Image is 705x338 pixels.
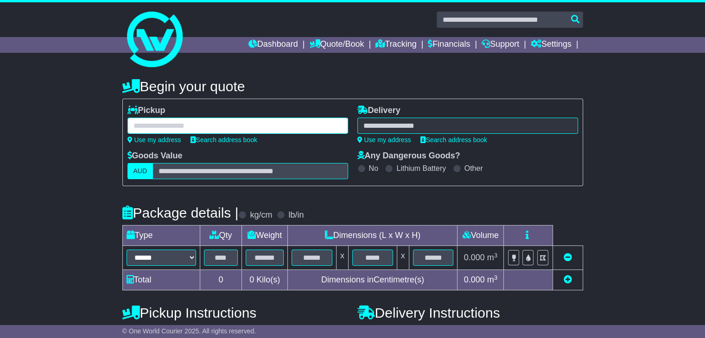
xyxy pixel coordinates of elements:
[487,253,498,262] span: m
[357,305,583,320] h4: Delivery Instructions
[248,37,298,53] a: Dashboard
[396,164,446,173] label: Lithium Battery
[357,136,411,144] a: Use my address
[464,164,483,173] label: Other
[487,275,498,284] span: m
[288,210,304,220] label: lb/in
[127,163,153,179] label: AUD
[127,106,165,116] label: Pickup
[397,246,409,270] td: x
[336,246,348,270] td: x
[122,205,239,220] h4: Package details |
[250,210,272,220] label: kg/cm
[191,136,257,144] a: Search address book
[564,275,572,284] a: Add new item
[249,275,254,284] span: 0
[288,270,457,290] td: Dimensions in Centimetre(s)
[127,136,181,144] a: Use my address
[288,225,457,246] td: Dimensions (L x W x H)
[242,270,288,290] td: Kilo(s)
[420,136,487,144] a: Search address book
[531,37,572,53] a: Settings
[564,253,572,262] a: Remove this item
[482,37,519,53] a: Support
[494,274,498,281] sup: 3
[428,37,470,53] a: Financials
[457,225,504,246] td: Volume
[369,164,378,173] label: No
[464,275,485,284] span: 0.000
[494,252,498,259] sup: 3
[200,225,242,246] td: Qty
[122,270,200,290] td: Total
[122,79,583,94] h4: Begin your quote
[242,225,288,246] td: Weight
[375,37,416,53] a: Tracking
[357,151,460,161] label: Any Dangerous Goods?
[122,327,256,335] span: © One World Courier 2025. All rights reserved.
[464,253,485,262] span: 0.000
[357,106,400,116] label: Delivery
[309,37,364,53] a: Quote/Book
[200,270,242,290] td: 0
[122,225,200,246] td: Type
[127,151,183,161] label: Goods Value
[122,305,348,320] h4: Pickup Instructions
